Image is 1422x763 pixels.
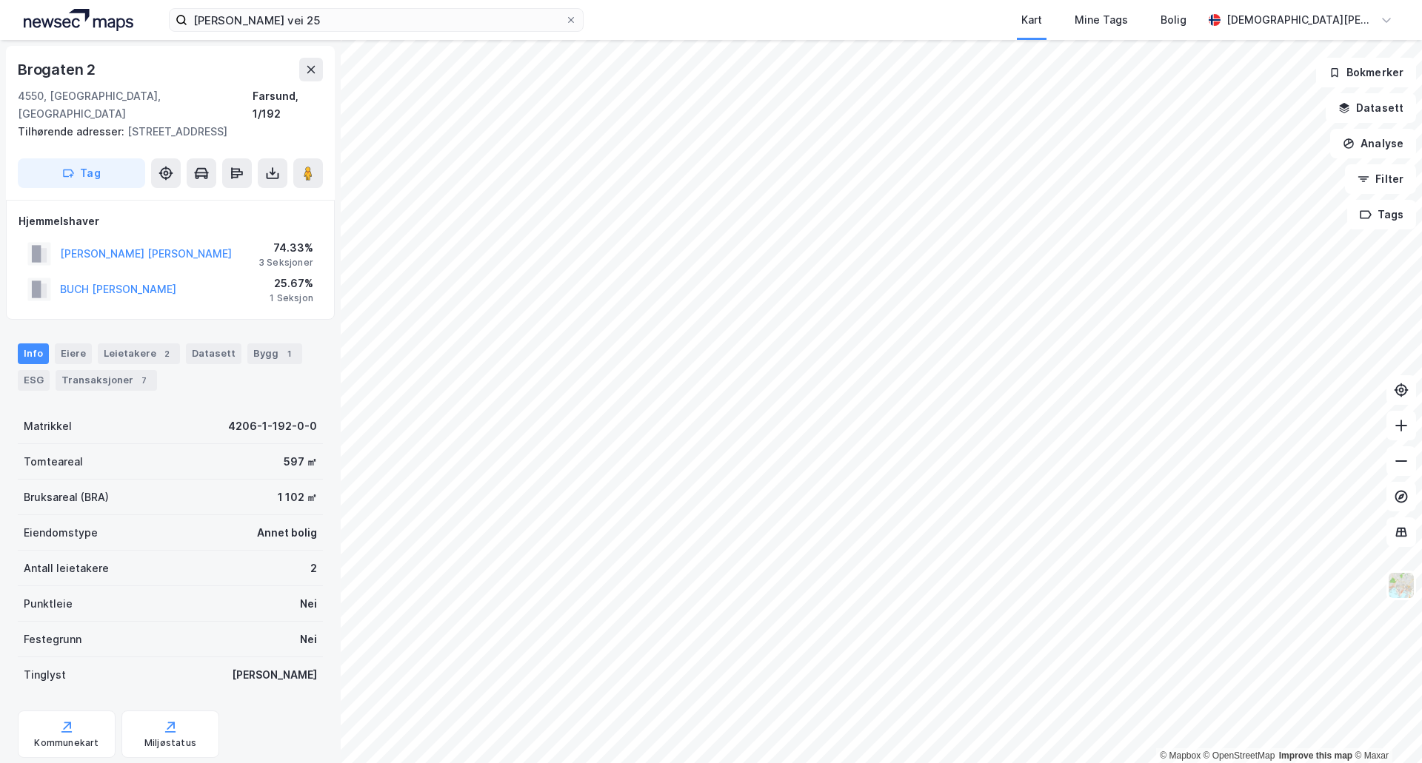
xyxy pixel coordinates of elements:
[300,631,317,648] div: Nei
[24,559,109,577] div: Antall leietakere
[18,58,99,81] div: Brogaten 2
[247,343,302,364] div: Bygg
[278,488,317,506] div: 1 102 ㎡
[258,239,313,257] div: 74.33%
[18,87,253,123] div: 4550, [GEOGRAPHIC_DATA], [GEOGRAPHIC_DATA]
[1075,11,1128,29] div: Mine Tags
[1204,750,1275,761] a: OpenStreetMap
[284,453,317,471] div: 597 ㎡
[1347,200,1416,229] button: Tags
[270,275,313,292] div: 25.67%
[18,370,50,391] div: ESG
[34,737,99,749] div: Kommunekart
[144,737,196,749] div: Miljøstatus
[24,524,98,542] div: Eiendomstype
[1226,11,1375,29] div: [DEMOGRAPHIC_DATA][PERSON_NAME]
[253,87,323,123] div: Farsund, 1/192
[281,346,296,361] div: 1
[136,373,151,388] div: 7
[1348,692,1422,763] div: Kontrollprogram for chat
[18,343,49,364] div: Info
[257,524,317,542] div: Annet bolig
[1387,571,1415,599] img: Z
[1279,750,1352,761] a: Improve this map
[19,212,322,230] div: Hjemmelshaver
[24,666,66,684] div: Tinglyst
[1345,164,1416,194] button: Filter
[24,453,83,471] div: Tomteareal
[310,559,317,577] div: 2
[232,666,317,684] div: [PERSON_NAME]
[1316,58,1416,87] button: Bokmerker
[98,343,180,364] div: Leietakere
[1330,129,1416,158] button: Analyse
[186,343,241,364] div: Datasett
[18,125,127,138] span: Tilhørende adresser:
[24,488,109,506] div: Bruksareal (BRA)
[1021,11,1042,29] div: Kart
[24,595,73,613] div: Punktleie
[24,631,81,648] div: Festegrunn
[159,346,174,361] div: 2
[270,292,313,304] div: 1 Seksjon
[1161,11,1186,29] div: Bolig
[187,9,565,31] input: Søk på adresse, matrikkel, gårdeiere, leietakere eller personer
[18,158,145,188] button: Tag
[18,123,311,141] div: [STREET_ADDRESS]
[55,343,92,364] div: Eiere
[1326,93,1416,123] button: Datasett
[228,417,317,435] div: 4206-1-192-0-0
[300,595,317,613] div: Nei
[258,257,313,269] div: 3 Seksjoner
[1348,692,1422,763] iframe: Chat Widget
[24,417,72,435] div: Matrikkel
[56,370,157,391] div: Transaksjoner
[24,9,133,31] img: logo.a4113a55bc3d86da70a041830d287a7e.svg
[1160,750,1201,761] a: Mapbox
